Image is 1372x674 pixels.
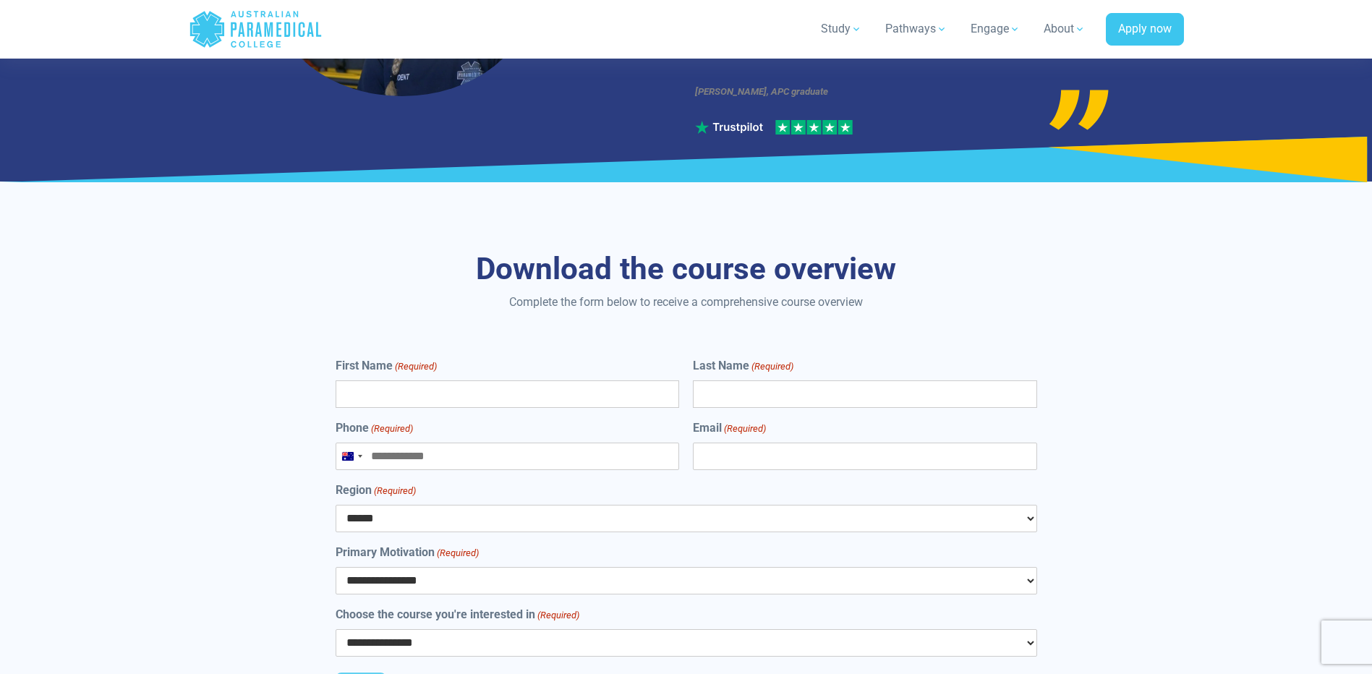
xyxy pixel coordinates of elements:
[336,482,416,499] label: Region
[189,6,323,53] a: Australian Paramedical College
[336,606,579,623] label: Choose the course you're interested in
[393,359,437,374] span: (Required)
[812,9,871,49] a: Study
[751,359,794,374] span: (Required)
[962,9,1029,49] a: Engage
[695,86,828,97] span: [PERSON_NAME], APC graduate
[336,357,437,375] label: First Name
[336,544,479,561] label: Primary Motivation
[336,443,367,469] button: Selected country
[263,251,1109,288] h3: Download the course overview
[336,419,413,437] label: Phone
[372,484,416,498] span: (Required)
[693,419,766,437] label: Email
[435,546,479,560] span: (Required)
[693,357,793,375] label: Last Name
[695,120,853,135] img: trustpilot-review.svg
[723,422,767,436] span: (Required)
[877,9,956,49] a: Pathways
[370,422,413,436] span: (Required)
[536,608,579,623] span: (Required)
[1035,9,1094,49] a: About
[1106,13,1184,46] a: Apply now
[263,294,1109,311] p: Complete the form below to receive a comprehensive course overview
